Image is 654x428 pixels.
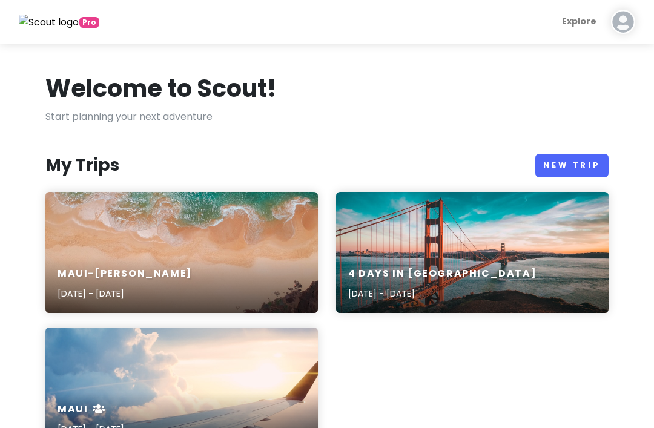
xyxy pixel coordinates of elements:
[19,15,79,30] img: Scout logo
[58,268,193,280] h6: Maui-[PERSON_NAME]
[58,287,193,300] p: [DATE] - [DATE]
[45,154,119,176] h3: My Trips
[348,268,537,280] h6: 4 Days in [GEOGRAPHIC_DATA]
[45,109,609,125] p: Start planning your next adventure
[557,10,601,33] a: Explore
[19,14,99,30] a: Pro
[79,17,99,28] span: greetings, globetrotter
[336,192,609,313] a: 4 Days in [GEOGRAPHIC_DATA][DATE] - [DATE]
[535,154,609,177] a: New Trip
[58,403,124,416] h6: maui
[611,10,635,34] img: User profile
[348,287,537,300] p: [DATE] - [DATE]
[45,73,277,104] h1: Welcome to Scout!
[45,192,318,313] a: aerial view of seashoreMaui-[PERSON_NAME][DATE] - [DATE]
